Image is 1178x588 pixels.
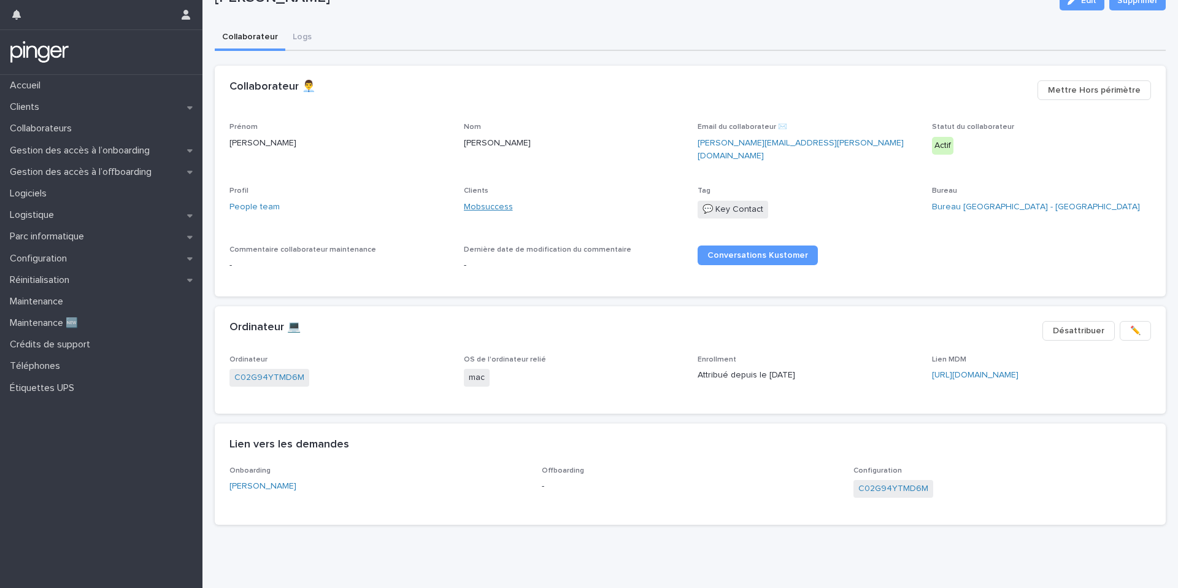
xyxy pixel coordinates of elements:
a: People team [229,201,280,214]
p: - [542,480,839,493]
p: Maintenance [5,296,73,308]
a: Bureau [GEOGRAPHIC_DATA] - [GEOGRAPHIC_DATA] [932,201,1140,214]
span: Clients [464,187,488,195]
p: Maintenance 🆕 [5,317,88,329]
button: ✏️ [1120,321,1151,341]
p: - [229,259,449,272]
span: Dernière date de modification du commentaire [464,246,631,253]
p: Réinitialisation [5,274,79,286]
a: Mobsuccess [464,201,513,214]
span: Mettre Hors périmètre [1048,84,1141,96]
span: Email du collaborateur ✉️ [698,123,787,131]
img: mTgBEunGTSyRkCgitkcU [10,40,69,64]
span: Offboarding [542,467,584,474]
span: Désattribuer [1053,325,1104,337]
button: Logs [285,25,319,51]
span: 💬 Key Contact [698,201,768,219]
span: Lien MDM [932,356,966,363]
span: Commentaire collaborateur maintenance [229,246,376,253]
h2: Ordinateur 💻 [229,321,301,335]
p: Gestion des accès à l’onboarding [5,145,160,157]
p: [PERSON_NAME] [464,137,683,150]
span: Conversations Kustomer [707,251,808,260]
span: OS de l'ordinateur relié [464,356,546,363]
p: Étiquettes UPS [5,382,84,394]
span: Prénom [229,123,258,131]
span: Nom [464,123,481,131]
span: Ordinateur [229,356,268,363]
p: Parc informatique [5,231,94,242]
button: Désattribuer [1042,321,1115,341]
h2: Collaborateur 👨‍💼 [229,80,315,94]
a: C02G94YTMD6M [858,482,928,495]
p: Téléphones [5,360,70,372]
p: Logiciels [5,188,56,199]
p: Gestion des accès à l’offboarding [5,166,161,178]
p: Attribué depuis le [DATE] [698,369,917,382]
span: Configuration [853,467,902,474]
span: mac [464,369,490,387]
a: C02G94YTMD6M [234,371,304,384]
a: [PERSON_NAME][EMAIL_ADDRESS][PERSON_NAME][DOMAIN_NAME] [698,139,904,160]
p: Logistique [5,209,64,221]
button: Collaborateur [215,25,285,51]
p: Collaborateurs [5,123,82,134]
span: Bureau [932,187,957,195]
a: [URL][DOMAIN_NAME] [932,371,1018,379]
span: Statut du collaborateur [932,123,1014,131]
span: Profil [229,187,248,195]
div: Actif [932,137,953,155]
span: Tag [698,187,710,195]
button: Mettre Hors périmètre [1037,80,1151,100]
p: [PERSON_NAME] [229,137,449,150]
span: Onboarding [229,467,271,474]
h2: Lien vers les demandes [229,438,349,452]
p: - [464,259,683,272]
a: Conversations Kustomer [698,246,818,265]
a: [PERSON_NAME] [229,480,296,493]
span: ✏️ [1130,325,1141,337]
span: Enrollment [698,356,736,363]
p: Clients [5,101,49,113]
p: Accueil [5,80,50,91]
p: Crédits de support [5,339,100,350]
p: Configuration [5,253,77,265]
